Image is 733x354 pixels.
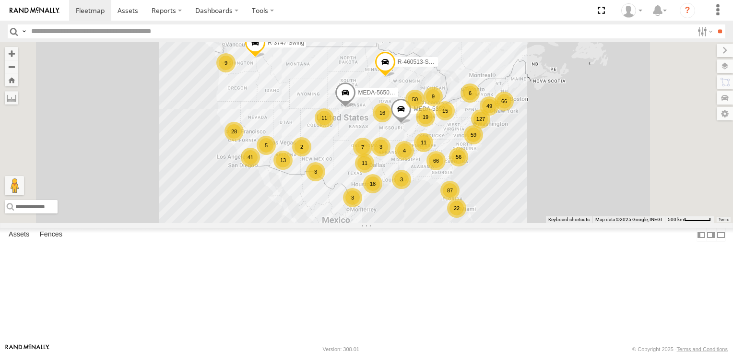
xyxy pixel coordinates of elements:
[241,148,260,167] div: 41
[424,87,443,106] div: 9
[10,7,59,14] img: rand-logo.svg
[440,181,460,200] div: 87
[426,151,446,170] div: 66
[363,174,382,193] div: 18
[323,346,359,352] div: Version: 308.01
[353,138,372,157] div: 7
[392,170,411,189] div: 3
[548,216,590,223] button: Keyboard shortcuts
[216,53,236,72] div: 9
[405,90,425,109] div: 50
[373,103,392,122] div: 16
[680,3,695,18] i: ?
[5,344,49,354] a: Visit our Website
[5,60,18,73] button: Zoom out
[306,162,325,181] div: 3
[668,217,684,222] span: 500 km
[20,24,28,38] label: Search Query
[5,91,18,105] label: Measure
[5,73,18,86] button: Zoom Home
[355,153,374,173] div: 11
[694,24,714,38] label: Search Filter Options
[414,133,433,152] div: 11
[395,141,414,160] div: 4
[5,176,24,195] button: Drag Pegman onto the map to open Street View
[371,137,390,156] div: 3
[398,59,440,65] span: R-460513-Swing
[315,108,334,128] div: 11
[416,107,435,127] div: 19
[4,228,34,242] label: Assets
[665,216,714,223] button: Map Scale: 500 km per 52 pixels
[618,3,646,18] div: Jennifer Albro
[292,137,311,156] div: 2
[716,228,726,242] label: Hide Summary Table
[595,217,662,222] span: Map data ©2025 Google, INEGI
[447,199,466,218] div: 22
[464,125,483,144] div: 59
[414,106,463,112] span: MEDA-535204-Roll
[719,217,729,221] a: Terms (opens in new tab)
[461,83,480,103] div: 6
[480,96,499,116] div: 49
[495,92,514,111] div: 66
[697,228,706,242] label: Dock Summary Table to the Left
[449,147,468,166] div: 56
[257,136,276,155] div: 5
[358,89,407,95] span: MEDA-565003-Roll
[677,346,728,352] a: Terms and Conditions
[436,101,455,120] div: 15
[35,228,67,242] label: Fences
[632,346,728,352] div: © Copyright 2025 -
[268,39,304,46] span: R-3747-Swing
[273,151,293,170] div: 13
[717,107,733,120] label: Map Settings
[225,122,244,141] div: 28
[343,188,362,207] div: 3
[5,47,18,60] button: Zoom in
[706,228,716,242] label: Dock Summary Table to the Right
[471,109,490,129] div: 127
